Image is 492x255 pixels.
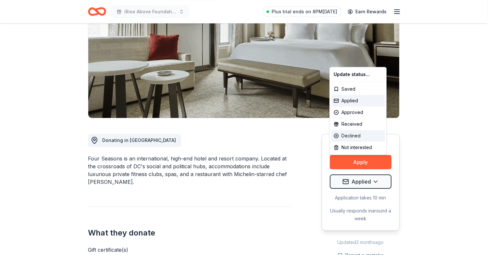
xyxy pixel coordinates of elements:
span: iRise Above Foundation's RISING ABOVE Book Launch Celebration during [MEDICAL_DATA] Awareness Month [124,8,176,16]
div: Approved [331,107,385,118]
div: Received [331,118,385,130]
div: Not interested [331,142,385,153]
div: Update status... [331,69,385,80]
div: Saved [331,83,385,95]
div: Applied [331,95,385,107]
div: Declined [331,130,385,142]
